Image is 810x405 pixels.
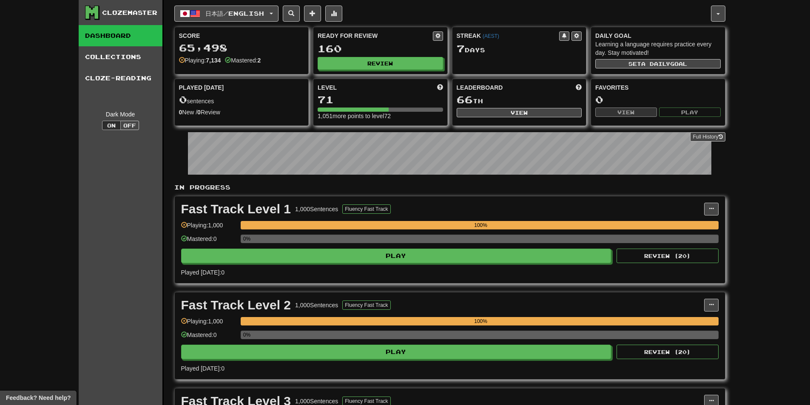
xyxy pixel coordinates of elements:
button: Review (20) [617,345,719,359]
button: Fluency Fast Track [342,300,390,310]
span: Played [DATE] [179,83,224,92]
div: Playing: 1,000 [181,221,236,235]
strong: 2 [258,57,261,64]
strong: 0 [197,109,201,116]
button: More stats [325,6,342,22]
a: (AEST) [483,33,499,39]
div: 160 [318,43,443,54]
button: View [457,108,582,117]
div: Streak [457,31,560,40]
div: Dark Mode [85,110,156,119]
button: Play [181,249,611,263]
span: a daily [641,61,670,67]
span: This week in points, UTC [576,83,582,92]
span: Leaderboard [457,83,503,92]
a: Cloze-Reading [79,68,162,89]
div: Mastered: 0 [181,235,236,249]
strong: 7,134 [206,57,221,64]
div: 0 [595,94,721,105]
div: Mastered: [225,56,261,65]
div: Clozemaster [102,8,157,17]
a: Full History [690,132,725,142]
div: 100% [243,221,719,229]
div: th [457,94,582,105]
div: Day s [457,43,582,54]
span: Played [DATE]: 0 [181,269,225,276]
div: Playing: [179,56,221,65]
button: Play [659,108,721,117]
button: Seta dailygoal [595,59,721,68]
button: Review [318,57,443,70]
span: 7 [457,42,465,54]
button: Fluency Fast Track [342,204,390,214]
div: Ready for Review [318,31,433,40]
button: Review (20) [617,249,719,263]
div: Mastered: 0 [181,331,236,345]
a: Collections [79,46,162,68]
button: Search sentences [283,6,300,22]
button: Play [181,345,611,359]
span: 66 [457,93,473,105]
div: sentences [179,94,304,105]
span: 日本語 / English [205,10,264,17]
div: 1,000 Sentences [295,205,338,213]
div: Fast Track Level 2 [181,299,291,312]
button: On [102,121,121,130]
div: New / Review [179,108,304,116]
button: 日本語/English [174,6,279,22]
div: 65,498 [179,42,304,53]
button: Off [120,121,139,130]
span: Played [DATE]: 0 [181,365,225,372]
div: Playing: 1,000 [181,317,236,331]
div: 100% [243,317,719,326]
p: In Progress [174,183,725,192]
a: Dashboard [79,25,162,46]
div: Favorites [595,83,721,92]
button: Add sentence to collection [304,6,321,22]
strong: 0 [179,109,182,116]
span: Open feedback widget [6,394,71,402]
div: Fast Track Level 1 [181,203,291,215]
div: 1,000 Sentences [295,301,338,309]
span: Score more points to level up [437,83,443,92]
span: 0 [179,93,187,105]
div: Score [179,31,304,40]
div: Daily Goal [595,31,721,40]
button: View [595,108,657,117]
span: Level [318,83,337,92]
div: 1,051 more points to level 72 [318,112,443,120]
div: Learning a language requires practice every day. Stay motivated! [595,40,721,57]
div: 71 [318,94,443,105]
